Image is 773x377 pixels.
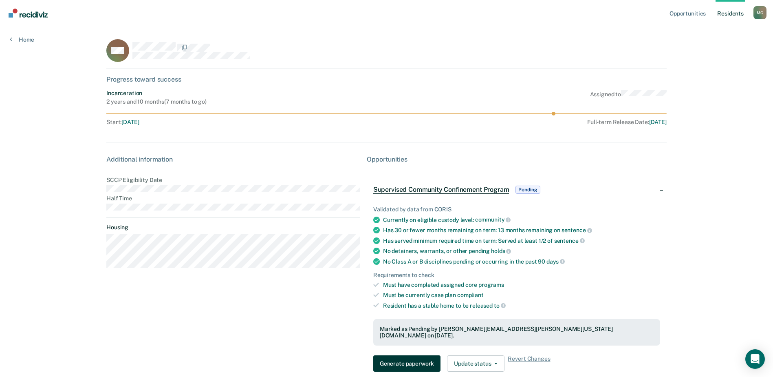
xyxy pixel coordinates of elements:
div: M G [753,6,766,19]
span: Pending [515,186,540,194]
div: Marked as Pending by [PERSON_NAME][EMAIL_ADDRESS][PERSON_NAME][US_STATE][DOMAIN_NAME] on [DATE]. [380,326,654,339]
div: 2 years and 10 months ( 7 months to go ) [106,98,207,105]
span: Supervised Community Confinement Program [373,186,509,194]
div: Incarceration [106,90,207,97]
span: days [546,258,565,265]
span: to [494,302,506,309]
div: Full-term Release Date : [365,119,667,126]
div: Assigned to [590,90,667,105]
div: Validated by data from CORIS [373,206,660,213]
span: sentence [562,227,592,233]
div: No Class A or B disciplines pending or occurring in the past 90 [383,258,660,265]
img: Recidiviz [9,9,48,18]
span: compliant [457,292,484,298]
div: Must be currently case plan [383,292,660,299]
span: Revert Changes [508,355,550,372]
div: Additional information [106,155,360,163]
span: programs [478,282,504,288]
span: [DATE] [121,119,139,125]
dt: Half Time [106,195,360,202]
div: Open Intercom Messenger [745,349,765,369]
div: Has 30 or fewer months remaining on term: 13 months remaining on [383,226,660,234]
a: Home [10,36,34,43]
span: community [475,216,511,223]
div: Requirements to check [373,272,660,279]
button: Update status [447,355,504,372]
span: [DATE] [649,119,667,125]
div: Resident has a stable home to be released [383,302,660,309]
span: holds [491,248,511,254]
dt: Housing [106,224,360,231]
div: Has served minimum required time on term: Served at least 1/2 of [383,237,660,244]
span: sentence [554,237,585,244]
div: No detainers, warrants, or other pending [383,247,660,255]
button: Profile dropdown button [753,6,766,19]
div: Opportunities [367,155,667,163]
div: Start : [106,119,361,126]
div: Progress toward success [106,75,667,83]
div: Supervised Community Confinement ProgramPending [367,177,667,203]
a: Navigate to form link [373,355,444,372]
div: Currently on eligible custody level: [383,216,660,224]
button: Generate paperwork [373,355,440,372]
div: Must have completed assigned core [383,282,660,288]
dt: SCCP Eligibility Date [106,177,360,184]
